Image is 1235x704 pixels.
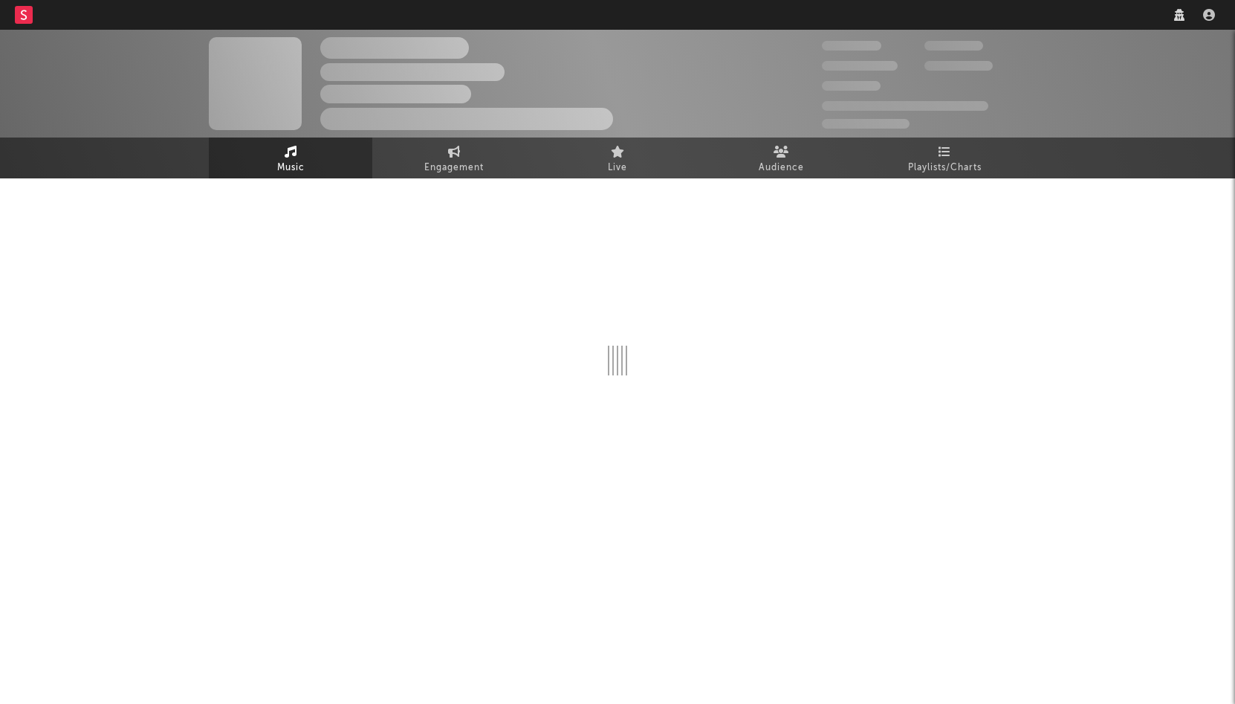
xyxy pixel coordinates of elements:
span: Music [277,159,305,177]
span: 100,000 [924,41,983,51]
span: 50,000,000 [822,61,898,71]
a: Live [536,138,699,178]
span: Live [608,159,627,177]
a: Audience [699,138,863,178]
span: 1,000,000 [924,61,993,71]
span: 300,000 [822,41,881,51]
span: Jump Score: 85.0 [822,119,910,129]
span: 100,000 [822,81,881,91]
span: Playlists/Charts [908,159,982,177]
a: Playlists/Charts [863,138,1026,178]
span: 50,000,000 Monthly Listeners [822,101,988,111]
a: Music [209,138,372,178]
span: Audience [759,159,804,177]
a: Engagement [372,138,536,178]
span: Engagement [424,159,484,177]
